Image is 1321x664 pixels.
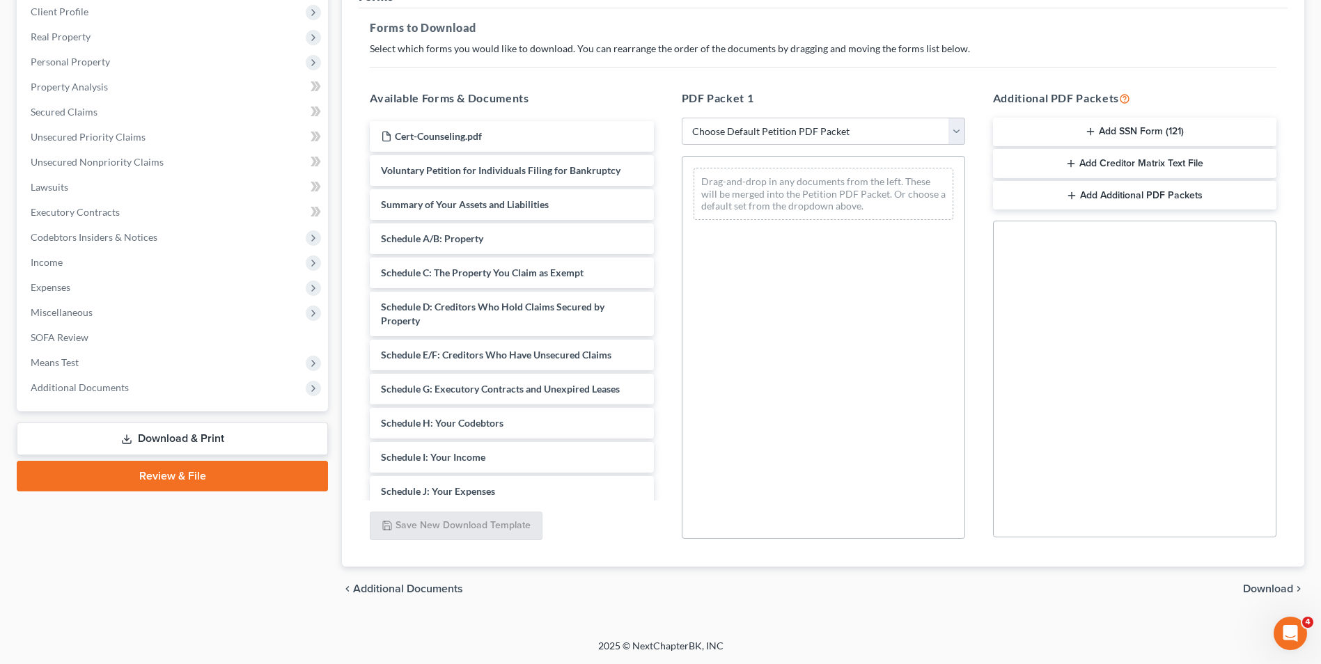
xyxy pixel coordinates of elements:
[381,198,549,210] span: Summary of Your Assets and Liabilities
[31,131,146,143] span: Unsecured Priority Claims
[19,150,328,175] a: Unsecured Nonpriority Claims
[17,422,328,455] a: Download & Print
[19,200,328,225] a: Executory Contracts
[381,417,503,429] span: Schedule H: Your Codebtors
[19,74,328,100] a: Property Analysis
[19,325,328,350] a: SOFA Review
[31,156,164,168] span: Unsecured Nonpriority Claims
[370,19,1276,36] h5: Forms to Download
[682,90,965,106] h5: PDF Packet 1
[381,349,611,361] span: Schedule E/F: Creditors Who Have Unsecured Claims
[1243,583,1304,594] button: Download chevron_right
[31,356,79,368] span: Means Test
[31,6,88,17] span: Client Profile
[31,31,91,42] span: Real Property
[31,281,70,293] span: Expenses
[264,639,1058,664] div: 2025 © NextChapterBK, INC
[31,56,110,68] span: Personal Property
[31,306,93,318] span: Miscellaneous
[342,583,463,594] a: chevron_left Additional Documents
[395,130,482,142] span: Cert-Counseling.pdf
[993,118,1276,147] button: Add SSN Form (121)
[31,206,120,218] span: Executory Contracts
[381,232,483,244] span: Schedule A/B: Property
[381,383,620,395] span: Schedule G: Executory Contracts and Unexpired Leases
[1274,617,1307,650] iframe: Intercom live chat
[31,106,97,118] span: Secured Claims
[993,181,1276,210] button: Add Additional PDF Packets
[993,90,1276,106] h5: Additional PDF Packets
[381,164,620,176] span: Voluntary Petition for Individuals Filing for Bankruptcy
[17,461,328,491] a: Review & File
[1293,583,1304,594] i: chevron_right
[31,256,63,268] span: Income
[31,81,108,93] span: Property Analysis
[381,301,604,326] span: Schedule D: Creditors Who Hold Claims Secured by Property
[19,175,328,200] a: Lawsuits
[19,100,328,125] a: Secured Claims
[381,485,495,497] span: Schedule J: Your Expenses
[31,331,88,343] span: SOFA Review
[370,90,653,106] h5: Available Forms & Documents
[31,181,68,193] span: Lawsuits
[19,125,328,150] a: Unsecured Priority Claims
[31,381,129,393] span: Additional Documents
[353,583,463,594] span: Additional Documents
[370,42,1276,56] p: Select which forms you would like to download. You can rearrange the order of the documents by dr...
[381,451,485,463] span: Schedule I: Your Income
[342,583,353,594] i: chevron_left
[694,168,953,220] div: Drag-and-drop in any documents from the left. These will be merged into the Petition PDF Packet. ...
[1243,583,1293,594] span: Download
[31,231,157,243] span: Codebtors Insiders & Notices
[1302,617,1313,628] span: 4
[381,267,584,278] span: Schedule C: The Property You Claim as Exempt
[370,512,542,541] button: Save New Download Template
[993,149,1276,178] button: Add Creditor Matrix Text File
